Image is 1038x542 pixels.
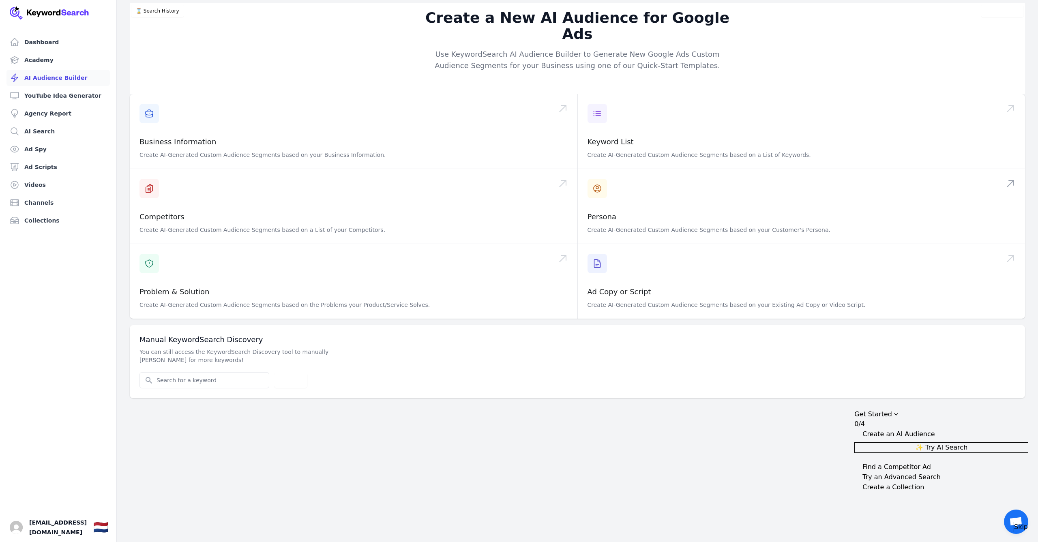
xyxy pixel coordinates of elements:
button: Search [274,373,307,388]
div: Find a Competitor Ad [862,462,931,472]
a: Problem & Solution [139,287,209,296]
a: Ad Scripts [6,159,110,175]
a: AI Audience Builder [6,70,110,86]
a: Competitors [139,212,184,221]
div: Get Started [854,409,892,419]
div: Get Started [854,409,1028,532]
input: Search for a keyword [140,373,269,388]
h2: Create a New AI Audience for Google Ads [422,10,733,42]
button: ⌛️ Search History [131,5,184,17]
div: Try an Advanced Search [862,472,941,482]
span: ✨ Try AI Search [915,443,967,452]
div: Create an AI Audience [862,429,935,439]
a: AI Search [6,123,110,139]
button: Open user button [10,521,23,534]
a: Collections [6,212,110,229]
button: Collapse Checklist [854,429,1028,439]
img: Your Company [10,6,89,19]
a: Business Information [139,137,216,146]
button: Expand Checklist [854,482,1028,492]
button: Collapse Checklist [854,409,1028,429]
a: Dashboard [6,34,110,50]
button: ✨ Try AI Search [854,442,1028,453]
span: [EMAIL_ADDRESS][DOMAIN_NAME] [29,518,87,537]
a: YouTube Idea Generator [6,88,110,104]
a: Keyword List [588,137,634,146]
p: You can still access the KeywordSearch Discovery tool to manually [PERSON_NAME] for more keywords! [139,348,373,364]
p: Use KeywordSearch AI Audience Builder to Generate New Google Ads Custom Audience Segments for you... [422,49,733,71]
a: Ad Copy or Script [588,287,651,296]
a: Persona [588,212,617,221]
button: Expand Checklist [854,462,1028,472]
a: Academy [6,52,110,68]
button: Skip [1014,522,1028,532]
a: Channels [6,195,110,211]
div: 0/4 [854,419,865,429]
h3: Manual KeywordSearch Discovery [139,335,1015,345]
a: Videos [6,177,110,193]
button: 🇳🇱 [93,519,108,536]
div: Drag to move checklist [854,409,1028,419]
a: Ad Spy [6,141,110,157]
button: Expand Checklist [854,472,1028,482]
a: Agency Report [6,105,110,122]
button: Video Tutorial [981,5,1023,17]
div: Create a Collection [862,482,924,492]
div: 🇳🇱 [93,520,108,535]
